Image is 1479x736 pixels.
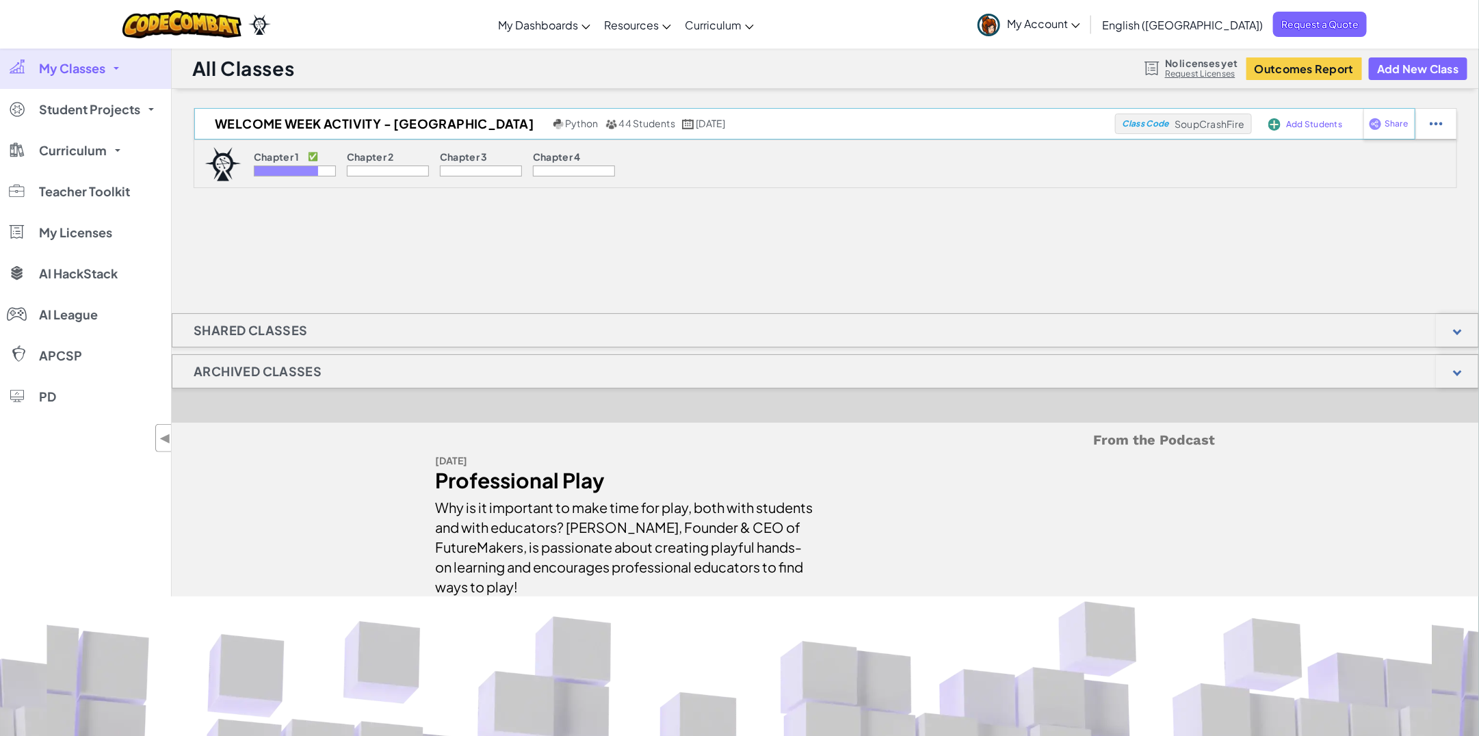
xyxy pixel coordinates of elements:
[194,114,1115,134] a: Welcome Week Activity - [GEOGRAPHIC_DATA] Python 44 Students [DATE]
[1175,118,1244,130] span: SoupCrashFire
[685,18,742,32] span: Curriculum
[1123,120,1169,128] span: Class Code
[39,103,140,116] span: Student Projects
[254,151,300,162] p: Chapter 1
[605,119,618,129] img: MultipleUsers.png
[1369,57,1467,80] button: Add New Class
[1430,118,1443,130] img: IconStudentEllipsis.svg
[159,428,171,448] span: ◀
[172,313,329,347] h1: Shared Classes
[619,117,676,129] span: 44 Students
[39,267,118,280] span: AI HackStack
[604,18,659,32] span: Resources
[436,430,1216,451] h5: From the Podcast
[39,144,107,157] span: Curriculum
[597,6,678,43] a: Resources
[192,55,294,81] h1: All Classes
[971,3,1087,46] a: My Account
[308,151,318,162] p: ✅
[39,62,105,75] span: My Classes
[1385,120,1408,128] span: Share
[440,151,488,162] p: Chapter 3
[696,117,725,129] span: [DATE]
[1273,12,1367,37] a: Request a Quote
[39,185,130,198] span: Teacher Toolkit
[205,147,241,181] img: logo
[1286,120,1342,129] span: Add Students
[553,119,564,129] img: python.png
[1165,68,1238,79] a: Request Licenses
[194,114,550,134] h2: Welcome Week Activity - [GEOGRAPHIC_DATA]
[1165,57,1238,68] span: No licenses yet
[39,308,98,321] span: AI League
[347,151,394,162] p: Chapter 2
[1095,6,1270,43] a: English ([GEOGRAPHIC_DATA])
[491,6,597,43] a: My Dashboards
[248,14,270,35] img: Ozaria
[678,6,761,43] a: Curriculum
[1246,57,1362,80] button: Outcomes Report
[436,471,815,490] div: Professional Play
[172,354,343,389] h1: Archived Classes
[1369,118,1382,130] img: IconShare_Purple.svg
[1102,18,1263,32] span: English ([GEOGRAPHIC_DATA])
[498,18,578,32] span: My Dashboards
[1268,118,1281,131] img: IconAddStudents.svg
[682,119,694,129] img: calendar.svg
[436,451,815,471] div: [DATE]
[122,10,242,38] img: CodeCombat logo
[533,151,581,162] p: Chapter 4
[39,226,112,239] span: My Licenses
[978,14,1000,36] img: avatar
[436,490,815,596] div: Why is it important to make time for play, both with students and with educators? [PERSON_NAME], ...
[565,117,598,129] span: Python
[1007,16,1080,31] span: My Account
